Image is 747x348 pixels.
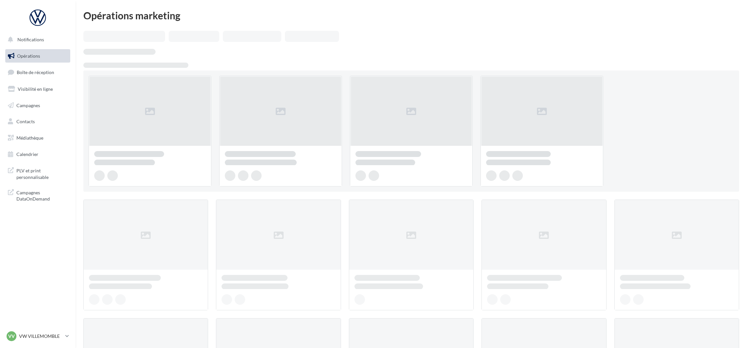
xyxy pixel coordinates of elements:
[16,151,38,157] span: Calendrier
[16,166,68,180] span: PLV et print personnalisable
[17,69,54,75] span: Boîte de réception
[19,333,63,339] p: VW VILLEMOMBLE
[18,86,53,92] span: Visibilité en ligne
[16,188,68,202] span: Campagnes DataOnDemand
[4,65,72,79] a: Boîte de réception
[4,147,72,161] a: Calendrier
[4,131,72,145] a: Médiathèque
[83,10,739,20] div: Opérations marketing
[17,37,44,42] span: Notifications
[4,49,72,63] a: Opérations
[8,333,15,339] span: VV
[16,119,35,124] span: Contacts
[16,135,43,141] span: Médiathèque
[5,330,70,342] a: VV VW VILLEMOMBLE
[4,33,69,47] button: Notifications
[4,99,72,112] a: Campagnes
[4,115,72,128] a: Contacts
[4,82,72,96] a: Visibilité en ligne
[4,185,72,205] a: Campagnes DataOnDemand
[16,102,40,108] span: Campagnes
[17,53,40,59] span: Opérations
[4,164,72,183] a: PLV et print personnalisable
